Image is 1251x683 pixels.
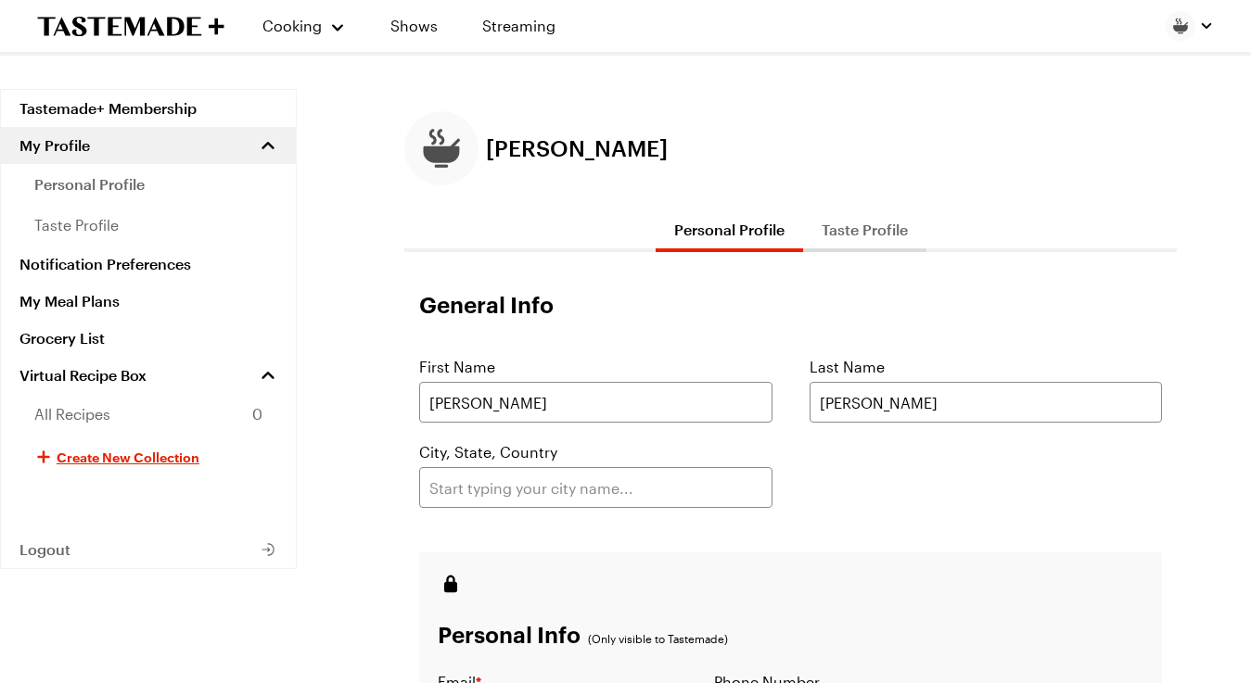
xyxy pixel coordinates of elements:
[1,90,296,127] a: Tastemade+ Membership
[803,208,926,252] button: Taste Profile
[419,467,772,508] input: Start typing your city name...
[37,16,224,37] a: To Tastemade Home Page
[1,164,296,205] a: personal profile
[19,540,70,559] span: Logout
[1,394,296,435] a: All Recipes0
[1166,11,1214,41] button: Profile picture
[19,136,90,155] span: My Profile
[262,4,346,48] button: Cooking
[252,403,262,425] span: 0
[810,356,885,378] label: Last Name
[656,208,803,252] button: Personal Profile
[34,214,119,236] span: taste profile
[1,357,296,394] a: Virtual Recipe Box
[1,435,296,479] button: Create New Collection
[1166,11,1195,41] img: Profile picture
[404,111,479,185] button: Edit profile picture
[1,205,296,246] a: taste profile
[34,403,110,425] span: All Recipes
[1,246,296,283] a: Notification Preferences
[34,173,145,196] span: personal profile
[1,531,296,568] button: Logout
[486,135,668,161] span: [PERSON_NAME]
[1,283,296,320] a: My Meal Plans
[438,619,581,649] h3: Personal Info
[1,127,296,164] button: My Profile
[588,631,728,646] p: (Only visible to Tastemade)
[419,356,495,378] label: First Name
[262,17,322,34] span: Cooking
[419,441,557,463] label: City, State, Country
[57,448,199,466] span: Create New Collection
[1,320,296,357] a: Grocery List
[419,289,1162,319] h1: General Info
[19,366,147,385] span: Virtual Recipe Box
